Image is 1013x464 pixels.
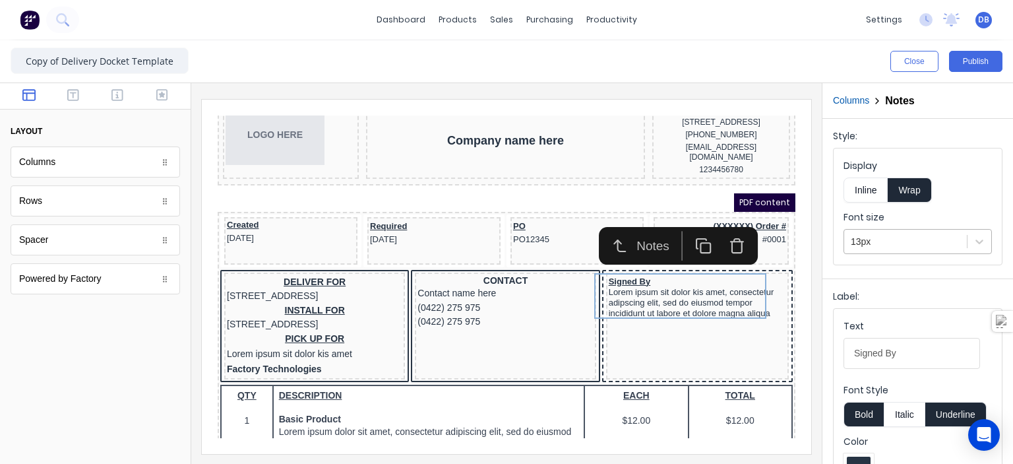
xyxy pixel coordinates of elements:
[11,263,180,294] div: Powered by Factory
[432,10,483,30] div: products
[833,94,869,108] button: Columns
[844,159,992,172] label: Display
[9,188,185,216] div: INSTALL FOR[STREET_ADDRESS]
[200,185,375,200] div: (0422) 275 975
[19,233,48,247] div: Spacer
[888,178,931,203] button: Wrap
[11,224,180,255] div: Spacer
[19,155,55,169] div: Columns
[949,51,1002,72] button: Publish
[470,116,503,145] button: Duplicate
[9,160,185,188] div: DELIVER FOR[STREET_ADDRESS]
[19,194,42,208] div: Rows
[580,10,644,30] div: productivity
[520,10,580,30] div: purchasing
[385,116,419,145] button: Select parent
[419,121,460,140] div: Notes
[152,104,280,131] div: Required[DATE]
[11,185,180,216] div: Rows
[437,26,570,48] div: [EMAIL_ADDRESS][DOMAIN_NAME]
[9,247,185,261] div: Factory Technologies
[200,160,375,172] div: CONTACT
[968,419,1000,451] div: Open Intercom Messenger
[151,18,425,32] div: Company name here
[885,94,914,107] h2: Notes
[437,13,570,26] div: [PHONE_NUMBER]
[516,78,578,96] span: PDF content
[3,154,575,269] div: DELIVER FOR[STREET_ADDRESS]INSTALL FOR[STREET_ADDRESS]PICK UP FORLorem ipsum sit dolor kis ametFa...
[844,383,992,397] label: Font Style
[439,104,568,131] div: (XXXXXX) Order ##0001
[11,125,42,137] div: layout
[844,319,980,338] div: Text
[200,199,375,214] div: (0422) 275 975
[19,272,102,286] div: Powered by Factory
[437,1,570,13] div: [STREET_ADDRESS]
[3,99,575,154] div: Created[DATE]Required[DATE]POPO12345(XXXXXX) Order ##0001
[859,10,909,30] div: settings
[11,147,180,178] div: Columns
[483,10,520,30] div: sales
[884,402,925,427] button: Italic
[833,129,1002,148] div: Style:
[844,178,888,203] button: Inline
[391,160,568,205] div: Signed ByLorem ipsum sit dolor kis amet, consectetur adipscing elit, sed do eiusmod tempor incidi...
[9,216,185,248] div: PICK UP FORLorem ipsum sit dolor kis amet
[295,104,423,131] div: POPO12345
[20,10,40,30] img: Factory
[833,290,1002,308] div: Label:
[370,10,432,30] a: dashboard
[844,402,884,427] button: Bold
[11,120,180,143] button: layout
[978,14,989,26] span: DB
[11,48,189,74] input: Enter template name here
[844,338,980,369] input: Text
[844,435,992,448] label: Color
[890,51,938,72] button: Close
[200,171,375,185] div: Contact name here
[925,402,987,427] button: Underline
[503,116,536,145] button: Delete
[844,211,992,224] label: Font size
[9,104,137,129] div: Created[DATE]
[437,48,570,61] div: 1234456780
